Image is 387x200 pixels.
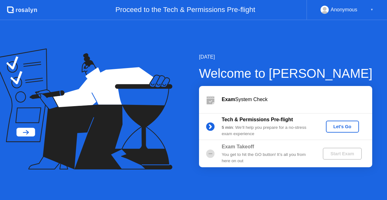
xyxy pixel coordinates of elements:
[222,117,293,122] b: Tech & Permissions Pre-flight
[370,6,373,14] div: ▼
[199,53,373,61] div: [DATE]
[331,6,357,14] div: Anonymous
[328,124,356,129] div: Let's Go
[199,64,373,83] div: Welcome to [PERSON_NAME]
[325,151,359,156] div: Start Exam
[222,144,254,149] b: Exam Takeoff
[222,96,372,103] div: System Check
[222,97,235,102] b: Exam
[222,151,312,164] div: You get to hit the GO button! It’s all you from here on out
[222,124,312,137] div: : We’ll help you prepare for a no-stress exam experience
[326,121,359,133] button: Let's Go
[323,148,361,160] button: Start Exam
[222,125,233,130] b: 5 min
